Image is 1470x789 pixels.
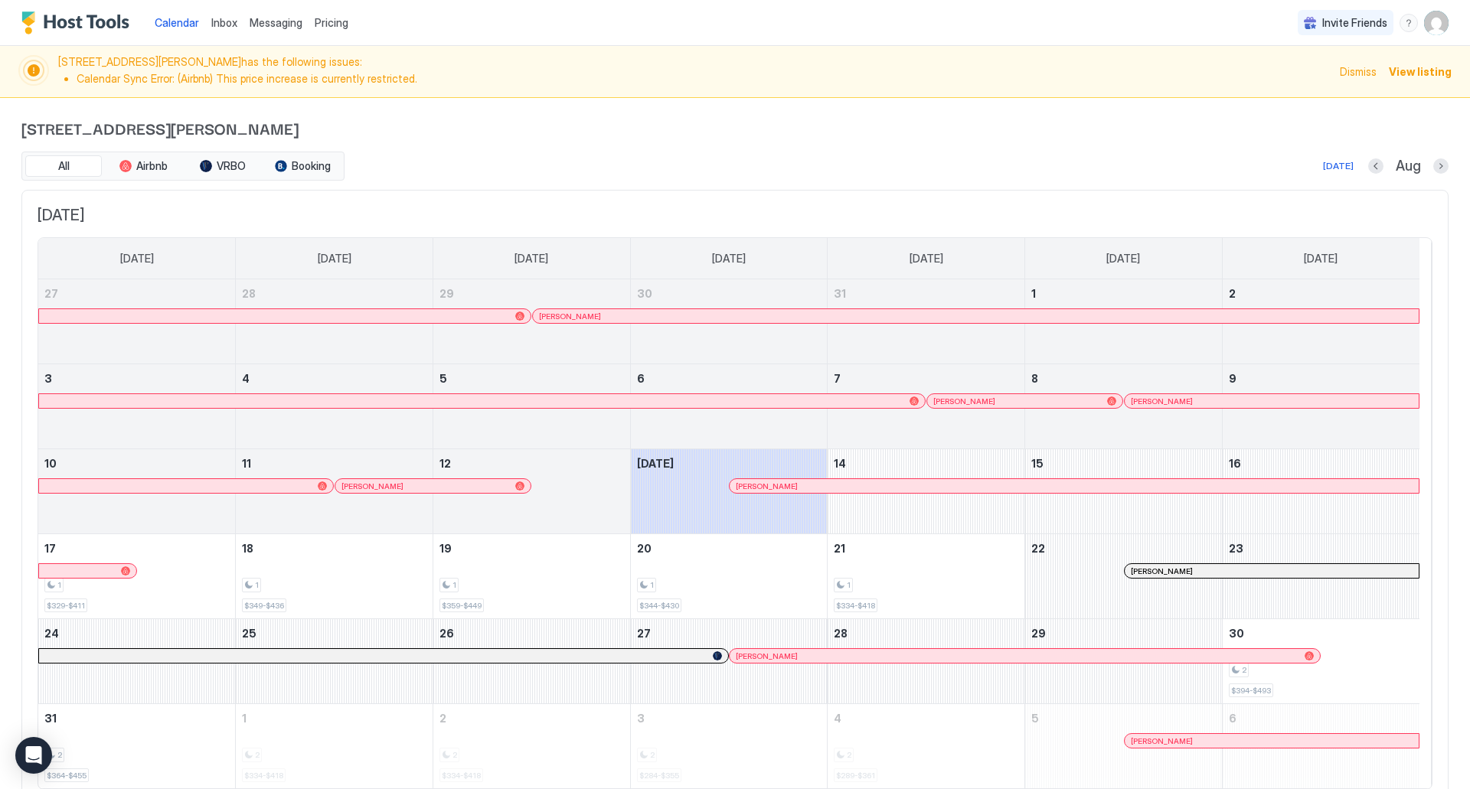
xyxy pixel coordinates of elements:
[341,481,524,491] div: [PERSON_NAME]
[1131,396,1193,406] span: [PERSON_NAME]
[894,238,959,279] a: Thursday
[1025,449,1222,478] a: August 15, 2025
[433,534,630,619] td: August 19, 2025
[834,542,845,555] span: 21
[631,279,828,308] a: July 30, 2025
[236,364,433,449] td: August 4, 2025
[315,16,348,30] span: Pricing
[217,159,246,173] span: VRBO
[834,457,846,470] span: 14
[236,279,433,308] a: July 28, 2025
[452,580,456,590] span: 1
[433,619,630,647] a: August 26, 2025
[433,449,630,478] a: August 12, 2025
[120,252,154,266] span: [DATE]
[38,364,236,449] td: August 3, 2025
[1222,449,1419,534] td: August 16, 2025
[1229,287,1236,300] span: 2
[236,534,433,619] td: August 18, 2025
[828,364,1024,393] a: August 7, 2025
[38,534,235,562] a: August 17, 2025
[1321,157,1356,175] button: [DATE]
[38,619,235,647] a: August 24, 2025
[834,287,846,300] span: 31
[1222,704,1419,789] td: September 6, 2025
[514,252,548,266] span: [DATE]
[433,364,630,393] a: August 5, 2025
[236,704,433,732] a: September 1, 2025
[1231,686,1271,696] span: $394-$493
[1222,534,1419,619] td: August 23, 2025
[44,542,56,555] span: 17
[302,238,367,279] a: Monday
[38,279,236,364] td: July 27, 2025
[1131,396,1413,406] div: [PERSON_NAME]
[1031,287,1036,300] span: 1
[77,72,1331,86] li: Calendar Sync Error: (Airbnb) This price increase is currently restricted.
[834,712,841,725] span: 4
[847,580,851,590] span: 1
[1289,238,1353,279] a: Saturday
[637,457,674,470] span: [DATE]
[433,534,630,562] a: August 19, 2025
[242,287,256,300] span: 28
[631,704,828,732] a: September 3, 2025
[1025,279,1223,364] td: August 1, 2025
[736,651,1314,661] div: [PERSON_NAME]
[439,542,452,555] span: 19
[25,155,102,177] button: All
[105,155,181,177] button: Airbnb
[736,481,798,491] span: [PERSON_NAME]
[828,619,1025,704] td: August 28, 2025
[1223,364,1419,393] a: August 9, 2025
[1223,449,1419,478] a: August 16, 2025
[155,16,199,29] span: Calendar
[211,15,237,31] a: Inbox
[236,619,433,647] a: August 25, 2025
[630,534,828,619] td: August 20, 2025
[38,704,235,732] a: August 31, 2025
[630,279,828,364] td: July 30, 2025
[828,449,1024,478] a: August 14, 2025
[136,159,168,173] span: Airbnb
[828,619,1024,647] a: August 28, 2025
[828,704,1025,789] td: September 4, 2025
[1222,279,1419,364] td: August 2, 2025
[712,252,746,266] span: [DATE]
[47,771,87,781] span: $364-$455
[242,712,247,725] span: 1
[1229,372,1236,385] span: 9
[828,534,1024,562] a: August 21, 2025
[828,704,1024,732] a: September 4, 2025
[38,449,236,534] td: August 10, 2025
[1223,279,1419,308] a: August 2, 2025
[264,155,341,177] button: Booking
[1229,627,1244,640] span: 30
[1131,736,1193,746] span: [PERSON_NAME]
[539,311,601,321] span: [PERSON_NAME]
[637,287,652,300] span: 30
[933,396,995,406] span: [PERSON_NAME]
[539,311,1413,321] div: [PERSON_NAME]
[21,11,136,34] div: Host Tools Logo
[242,542,253,555] span: 18
[1223,704,1419,732] a: September 6, 2025
[38,704,236,789] td: August 31, 2025
[1031,627,1046,640] span: 29
[341,481,403,491] span: [PERSON_NAME]
[1025,704,1222,732] a: September 5, 2025
[1242,665,1246,675] span: 2
[637,372,645,385] span: 6
[57,750,62,760] span: 2
[1025,534,1223,619] td: August 22, 2025
[58,159,70,173] span: All
[1368,158,1383,174] button: Previous month
[1322,16,1387,30] span: Invite Friends
[1340,64,1377,80] span: Dismiss
[630,704,828,789] td: September 3, 2025
[1131,566,1193,576] span: [PERSON_NAME]
[910,252,943,266] span: [DATE]
[1025,279,1222,308] a: August 1, 2025
[637,627,651,640] span: 27
[1031,542,1045,555] span: 22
